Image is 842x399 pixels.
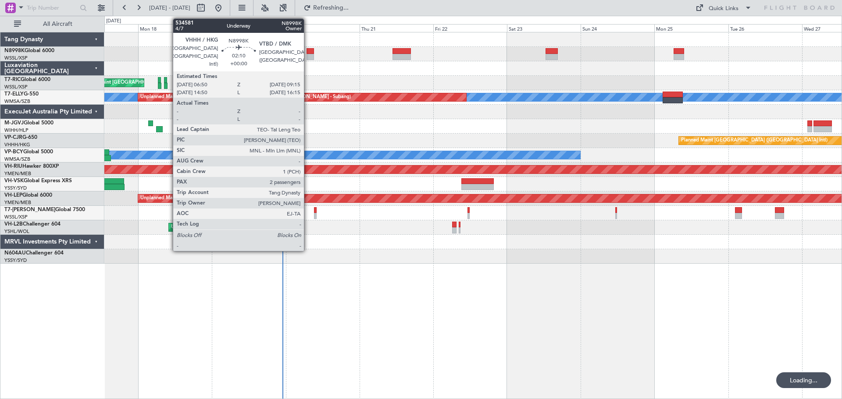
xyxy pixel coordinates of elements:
[507,24,581,32] div: Sat 23
[4,120,24,126] span: M-JGVJ
[4,193,22,198] span: VH-LEP
[709,4,739,13] div: Quick Links
[4,222,23,227] span: VH-L2B
[691,1,756,15] button: Quick Links
[4,251,64,256] a: N604AUChallenger 604
[4,98,30,105] a: WMSA/SZB
[4,185,27,191] a: YSSY/SYD
[171,221,279,234] div: Unplanned Maint Sydney ([PERSON_NAME] Intl)
[4,77,50,82] a: T7-RICGlobal 6000
[4,251,26,256] span: N604AU
[4,141,30,148] a: VHHH/HKG
[4,149,53,155] a: VP-BCYGlobal 5000
[212,24,285,32] div: Tue 19
[4,207,55,212] span: T7-[PERSON_NAME]
[654,24,728,32] div: Mon 25
[4,178,24,184] span: VH-VSK
[4,135,37,140] a: VP-CJRG-650
[4,228,29,235] a: YSHL/WOL
[4,77,21,82] span: T7-RIC
[140,192,249,205] div: Unplanned Maint Wichita (Wichita Mid-continent)
[313,5,350,11] span: Refreshing...
[4,199,31,206] a: YMEN/MEB
[433,24,507,32] div: Fri 22
[776,372,831,388] div: Loading...
[4,48,25,53] span: N8998K
[140,91,351,104] div: Unplanned Maint [GEOGRAPHIC_DATA] (Sultan [PERSON_NAME] [PERSON_NAME] - Subang)
[360,24,433,32] div: Thu 21
[149,4,190,12] span: [DATE] - [DATE]
[23,21,93,27] span: All Aircraft
[286,24,360,32] div: Wed 20
[300,1,352,15] button: Refreshing...
[73,76,182,89] div: Unplanned Maint [GEOGRAPHIC_DATA] (Seletar)
[138,24,212,32] div: Mon 18
[10,17,95,31] button: All Aircraft
[4,135,22,140] span: VP-CJR
[4,170,31,177] a: YMEN/MEB
[4,207,85,212] a: T7-[PERSON_NAME]Global 7500
[4,55,28,61] a: WSSL/XSP
[27,1,77,14] input: Trip Number
[728,24,802,32] div: Tue 26
[4,164,59,169] a: VH-RIUHawker 800XP
[4,92,39,97] a: T7-ELLYG-550
[4,193,52,198] a: VH-LEPGlobal 6000
[4,257,27,264] a: YSSY/SYD
[4,84,28,90] a: WSSL/XSP
[4,92,24,97] span: T7-ELLY
[4,127,29,134] a: WIHH/HLP
[681,134,828,147] div: Planned Maint [GEOGRAPHIC_DATA] ([GEOGRAPHIC_DATA] Intl)
[4,156,30,162] a: WMSA/SZB
[4,164,22,169] span: VH-RIU
[4,48,54,53] a: N8998KGlobal 6000
[4,120,54,126] a: M-JGVJGlobal 5000
[4,222,61,227] a: VH-L2BChallenger 604
[4,214,28,220] a: WSSL/XSP
[4,178,72,184] a: VH-VSKGlobal Express XRS
[4,149,23,155] span: VP-BCY
[581,24,654,32] div: Sun 24
[106,18,121,25] div: [DATE]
